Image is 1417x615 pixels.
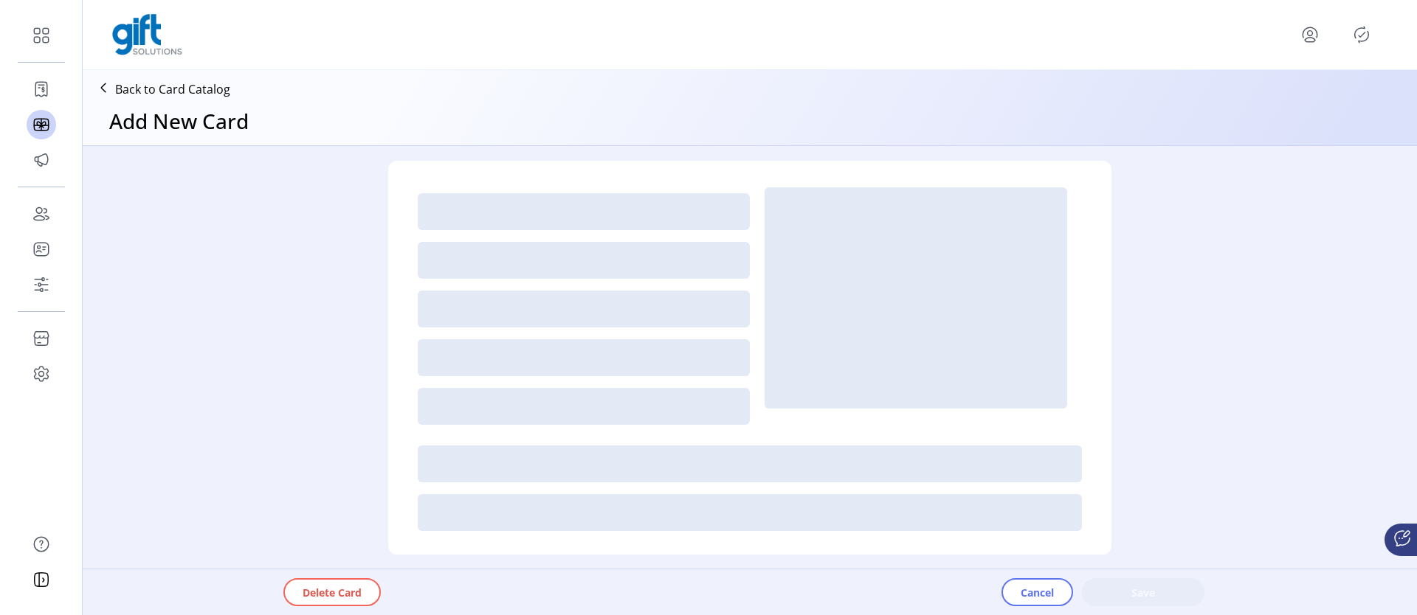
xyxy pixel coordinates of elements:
button: Cancel [1001,578,1073,606]
button: menu [1298,23,1322,46]
h3: Add New Card [109,105,249,136]
img: logo [112,14,182,55]
button: Publisher Panel [1350,23,1373,46]
span: Delete Card [303,585,362,600]
button: Delete Card [283,578,381,606]
p: Back to Card Catalog [115,80,230,98]
span: Cancel [1021,585,1054,600]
